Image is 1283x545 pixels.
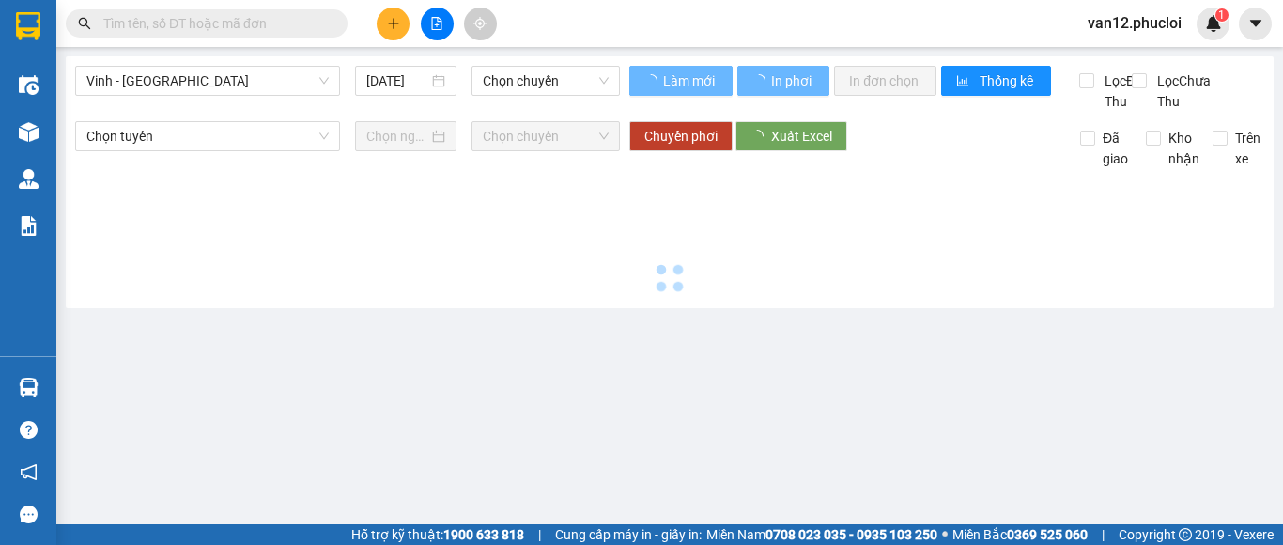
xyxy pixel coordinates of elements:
span: Miền Nam [706,524,937,545]
span: Vinh - Hà Tĩnh [86,67,329,95]
span: bar-chart [956,74,972,89]
button: aim [464,8,497,40]
span: Kho nhận [1161,128,1207,169]
span: plus [387,17,400,30]
img: logo-vxr [16,12,40,40]
span: van12.phucloi [1073,11,1197,35]
img: warehouse-icon [19,122,39,142]
strong: 0369 525 060 [1007,527,1088,542]
span: Lọc Đã Thu [1097,70,1146,112]
span: Cung cấp máy in - giấy in: [555,524,702,545]
span: notification [20,463,38,481]
img: warehouse-icon [19,169,39,189]
span: Làm mới [663,70,718,91]
button: Làm mới [629,66,733,96]
button: Chuyển phơi [629,121,733,151]
span: | [538,524,541,545]
span: Miền Bắc [952,524,1088,545]
strong: 1900 633 818 [443,527,524,542]
button: Xuất Excel [735,121,847,151]
span: message [20,506,38,523]
span: Thống kê [980,70,1036,91]
img: solution-icon [19,216,39,236]
span: Chọn chuyến [483,122,609,150]
span: In phơi [771,70,814,91]
input: Chọn ngày [366,126,428,147]
button: file-add [421,8,454,40]
span: caret-down [1247,15,1264,32]
span: Trên xe [1228,128,1268,169]
span: loading [752,74,768,87]
span: | [1102,524,1105,545]
span: Chọn chuyến [483,67,609,95]
span: Hỗ trợ kỹ thuật: [351,524,524,545]
sup: 1 [1215,8,1229,22]
button: caret-down [1239,8,1272,40]
button: In phơi [737,66,829,96]
span: ⚪️ [942,531,948,538]
span: file-add [430,17,443,30]
span: Đã giao [1095,128,1136,169]
button: plus [377,8,410,40]
button: In đơn chọn [834,66,936,96]
input: Tìm tên, số ĐT hoặc mã đơn [103,13,325,34]
input: 12/08/2025 [366,70,428,91]
button: bar-chartThống kê [941,66,1051,96]
img: icon-new-feature [1205,15,1222,32]
span: Lọc Chưa Thu [1150,70,1213,112]
span: copyright [1179,528,1192,541]
img: warehouse-icon [19,75,39,95]
span: aim [473,17,487,30]
span: loading [644,74,660,87]
img: warehouse-icon [19,378,39,397]
span: 1 [1218,8,1225,22]
strong: 0708 023 035 - 0935 103 250 [765,527,937,542]
span: question-circle [20,421,38,439]
span: search [78,17,91,30]
span: Chọn tuyến [86,122,329,150]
